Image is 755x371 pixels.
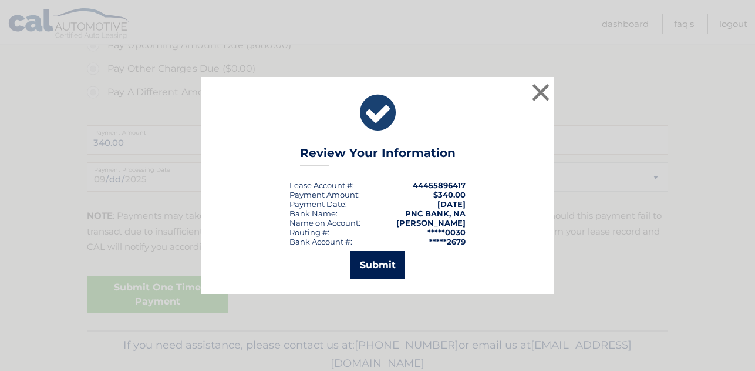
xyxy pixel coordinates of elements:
[289,209,338,218] div: Bank Name:
[289,181,354,190] div: Lease Account #:
[289,199,345,209] span: Payment Date
[529,81,552,104] button: ×
[350,251,405,279] button: Submit
[405,209,466,218] strong: PNC BANK, NA
[289,237,352,246] div: Bank Account #:
[300,146,456,166] h3: Review Your Information
[289,228,329,237] div: Routing #:
[289,218,360,228] div: Name on Account:
[289,199,347,209] div: :
[437,199,466,209] span: [DATE]
[396,218,466,228] strong: [PERSON_NAME]
[289,190,360,199] div: Payment Amount:
[433,190,466,199] span: $340.00
[413,181,466,190] strong: 44455896417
